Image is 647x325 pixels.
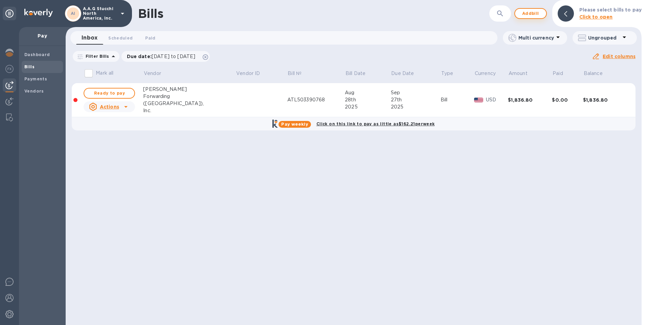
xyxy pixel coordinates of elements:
[288,70,302,77] p: Bill №
[391,103,441,110] div: 2025
[236,70,260,77] p: Vendor ID
[144,70,161,77] p: Vendor
[474,98,483,102] img: USD
[579,7,642,12] b: Please select bills to pay
[588,34,620,41] p: Ungrouped
[345,70,374,77] span: Bill Date
[316,121,435,126] b: Click on this link to pay as little as $162.21 per week
[236,70,269,77] span: Vendor ID
[108,34,133,42] span: Scheduled
[441,70,462,77] span: Type
[143,86,236,93] div: [PERSON_NAME]
[143,100,236,107] div: ([GEOGRAPHIC_DATA]),
[84,88,135,99] button: Ready to pay
[345,96,391,103] div: 28th
[391,70,423,77] span: Due Date
[391,89,441,96] div: Sep
[138,6,163,21] h1: Bills
[441,96,474,103] div: Bill
[24,52,50,57] b: Dashboard
[287,96,345,103] div: ATL503390768
[603,54,635,59] u: Edit columns
[345,89,391,96] div: Aug
[143,107,236,114] div: Inc.
[24,76,47,81] b: Payments
[552,97,583,103] div: $0.00
[24,64,35,69] b: Bills
[121,51,210,62] div: Due date:[DATE] to [DATE]
[24,89,44,94] b: Vendors
[83,53,109,59] p: Filter Bills
[24,32,60,39] p: Pay
[145,34,155,42] span: Paid
[127,53,199,60] p: Due date :
[509,70,528,77] p: Amount
[441,70,453,77] p: Type
[281,122,308,127] b: Pay weekly
[152,54,195,59] span: [DATE] to [DATE]
[583,97,627,103] div: $1,836.80
[584,70,603,77] p: Balance
[345,70,365,77] p: Bill Date
[5,65,14,73] img: Foreign exchange
[96,70,113,77] p: Mark all
[553,70,563,77] p: Paid
[3,7,16,20] div: Unpin categories
[486,96,508,103] p: USD
[579,14,613,20] b: Click to open
[83,6,117,21] p: A.A.G Stucchi North America, Inc.
[520,9,541,18] span: Add bill
[100,104,119,109] u: Actions
[508,97,552,103] div: $1,836.80
[509,70,536,77] span: Amount
[71,11,75,16] b: AI
[518,34,554,41] p: Multi currency
[475,70,496,77] p: Currency
[24,9,53,17] img: Logo
[144,70,170,77] span: Vendor
[90,89,129,97] span: Ready to pay
[584,70,611,77] span: Balance
[82,33,97,43] span: Inbox
[391,70,414,77] p: Due Date
[345,103,391,110] div: 2025
[143,93,236,100] div: Forwarding
[288,70,310,77] span: Bill №
[391,96,441,103] div: 27th
[553,70,572,77] span: Paid
[514,8,547,19] button: Addbill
